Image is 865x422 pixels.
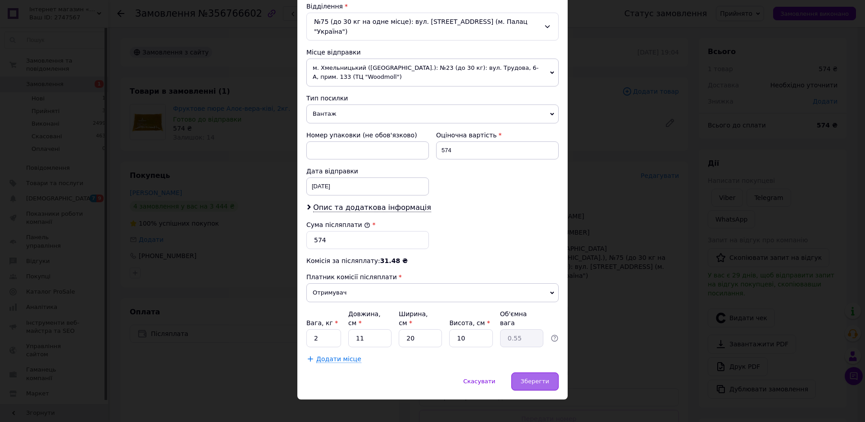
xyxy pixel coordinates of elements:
[348,310,381,327] label: Довжина, см
[306,104,559,123] span: Вантаж
[316,355,361,363] span: Додати місце
[306,13,559,41] div: №75 (до 30 кг на одне місце): вул. [STREET_ADDRESS] (м. Палац "Україна")
[521,378,549,385] span: Зберегти
[380,257,408,264] span: 31.48 ₴
[449,319,490,327] label: Висота, см
[436,131,559,140] div: Оціночна вартість
[306,256,559,265] div: Комісія за післяплату:
[306,283,559,302] span: Отримувач
[500,309,543,327] div: Об'ємна вага
[313,203,431,212] span: Опис та додаткова інформація
[306,221,370,228] label: Сума післяплати
[306,131,429,140] div: Номер упаковки (не обов'язково)
[306,167,429,176] div: Дата відправки
[306,59,559,86] span: м. Хмельницький ([GEOGRAPHIC_DATA].): №23 (до 30 кг): вул. Трудова, 6-А, прим. 133 (ТЦ "Woodmoll")
[399,310,428,327] label: Ширина, см
[306,273,397,281] span: Платник комісії післяплати
[306,49,361,56] span: Місце відправки
[306,2,559,11] div: Відділення
[306,95,348,102] span: Тип посилки
[463,378,495,385] span: Скасувати
[306,319,338,327] label: Вага, кг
